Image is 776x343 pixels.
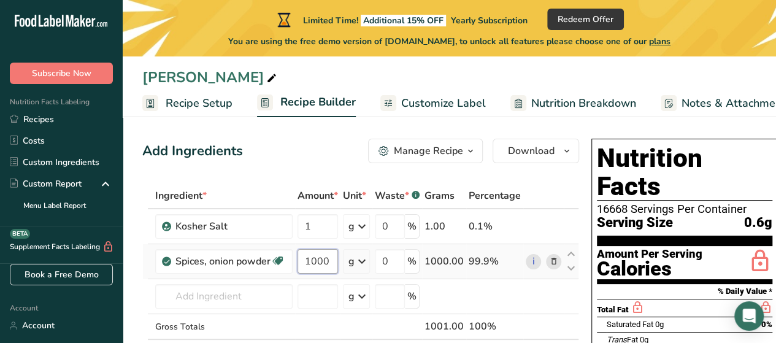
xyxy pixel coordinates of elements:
button: Subscribe Now [10,63,113,84]
div: Calories [597,260,702,278]
span: Total Fat [597,305,629,314]
a: i [526,254,541,269]
div: g [348,219,355,234]
span: Additional 15% OFF [361,15,446,26]
span: Saturated Fat [607,320,653,329]
div: 1000.00 [424,254,464,269]
button: Download [493,139,579,163]
div: Kosher Salt [175,219,285,234]
button: Redeem Offer [547,9,624,30]
div: 100% [469,319,521,334]
a: Recipe Builder [257,88,356,118]
div: Custom Report [10,177,82,190]
input: Add Ingredient [155,284,293,309]
span: Recipe Setup [166,95,232,112]
span: Redeem Offer [558,13,613,26]
a: Nutrition Breakdown [510,90,636,117]
span: Grams [424,188,455,203]
span: plans [649,36,670,47]
section: % Daily Value * [597,284,772,299]
span: 0% [761,320,772,329]
a: Customize Label [380,90,486,117]
span: 0g [655,320,664,329]
div: 1.00 [424,219,464,234]
div: g [348,254,355,269]
div: 1001.00 [424,319,464,334]
div: Spices, onion powder [175,254,271,269]
span: Unit [343,188,366,203]
span: Amount [298,188,338,203]
div: Open Intercom Messenger [734,301,764,331]
div: 16668 Servings Per Container [597,203,772,215]
span: Percentage [469,188,521,203]
span: Yearly Subscription [451,15,528,26]
div: Waste [375,188,420,203]
a: Book a Free Demo [10,264,113,285]
span: Recipe Builder [280,94,356,110]
span: Customize Label [401,95,486,112]
div: Limited Time! [275,12,528,27]
div: [PERSON_NAME] [142,66,279,88]
a: Recipe Setup [142,90,232,117]
div: 0.1% [469,219,521,234]
span: Ingredient [155,188,207,203]
div: Amount Per Serving [597,249,702,260]
span: Download [508,144,555,158]
h1: Nutrition Facts [597,144,772,201]
span: Subscribe Now [32,67,91,80]
div: g [348,289,355,304]
div: BETA [10,229,30,239]
button: Manage Recipe [368,139,483,163]
div: Add Ingredients [142,141,243,161]
span: 0.6g [744,215,772,231]
span: You are using the free demo version of [DOMAIN_NAME], to unlock all features please choose one of... [228,35,670,48]
div: 99.9% [469,254,521,269]
span: Nutrition Breakdown [531,95,636,112]
span: Serving Size [597,215,673,231]
div: Gross Totals [155,320,293,333]
div: Manage Recipe [394,144,463,158]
